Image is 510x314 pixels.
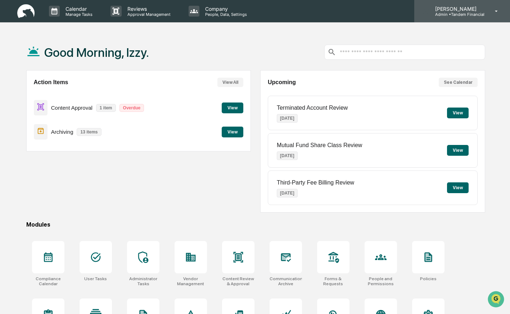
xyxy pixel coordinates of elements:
[7,15,131,27] p: How can we help?
[127,276,159,286] div: Administrator Tasks
[52,91,58,97] div: 🗄️
[51,122,87,127] a: Powered byPylon
[222,276,254,286] div: Content Review & Approval
[222,103,243,113] button: View
[199,12,251,17] p: People, Data, Settings
[51,129,73,135] p: Archiving
[24,55,118,62] div: Start new chat
[7,55,20,68] img: 1746055101610-c473b297-6a78-478c-a979-82029cc54cd1
[270,276,302,286] div: Communications Archive
[34,79,68,86] h2: Action Items
[277,189,298,197] p: [DATE]
[439,78,478,87] button: See Calendar
[17,4,35,18] img: logo
[447,182,469,193] button: View
[84,276,107,281] div: User Tasks
[96,104,116,112] p: 1 item
[217,78,243,87] button: View All
[26,221,485,228] div: Modules
[317,276,349,286] div: Forms & Requests
[122,57,131,66] button: Start new chat
[51,105,92,111] p: Content Approval
[14,104,45,112] span: Data Lookup
[429,12,484,17] p: Admin • Tandem Financial
[447,145,469,156] button: View
[72,122,87,127] span: Pylon
[32,276,64,286] div: Compliance Calendar
[77,128,101,136] p: 13 items
[49,88,92,101] a: 🗄️Attestations
[222,127,243,137] button: View
[122,12,174,17] p: Approval Management
[4,88,49,101] a: 🖐️Preclearance
[7,91,13,97] div: 🖐️
[14,91,46,98] span: Preclearance
[7,105,13,111] div: 🔎
[277,151,298,160] p: [DATE]
[122,6,174,12] p: Reviews
[277,105,348,111] p: Terminated Account Review
[44,45,149,60] h1: Good Morning, Izzy.
[365,276,397,286] div: People and Permissions
[175,276,207,286] div: Vendor Management
[487,290,506,310] iframe: Open customer support
[429,6,484,12] p: [PERSON_NAME]
[420,276,437,281] div: Policies
[24,62,91,68] div: We're available if you need us!
[119,104,144,112] p: Overdue
[199,6,251,12] p: Company
[222,104,243,111] a: View
[447,108,469,118] button: View
[268,79,296,86] h2: Upcoming
[4,101,48,114] a: 🔎Data Lookup
[59,91,89,98] span: Attestations
[277,142,362,149] p: Mutual Fund Share Class Review
[222,128,243,135] a: View
[60,12,96,17] p: Manage Tasks
[277,179,354,186] p: Third-Party Fee Billing Review
[277,114,298,123] p: [DATE]
[60,6,96,12] p: Calendar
